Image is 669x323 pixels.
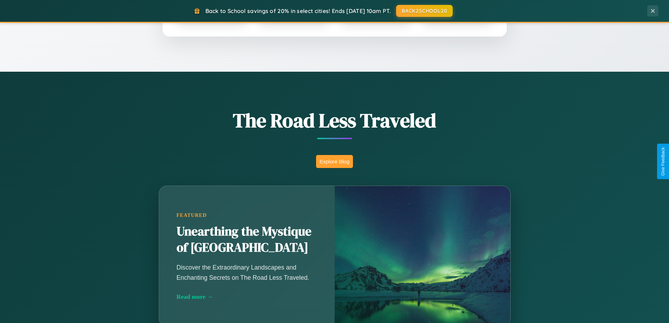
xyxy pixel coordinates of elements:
[177,224,317,256] h2: Unearthing the Mystique of [GEOGRAPHIC_DATA]
[396,5,453,17] button: BACK2SCHOOL20
[177,212,317,218] div: Featured
[177,263,317,282] p: Discover the Extraordinary Landscapes and Enchanting Secrets on The Road Less Traveled.
[124,107,545,134] h1: The Road Less Traveled
[661,147,665,176] div: Give Feedback
[205,7,391,14] span: Back to School savings of 20% in select cities! Ends [DATE] 10am PT.
[316,155,353,168] button: Explore Blog
[177,293,317,301] div: Read more →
